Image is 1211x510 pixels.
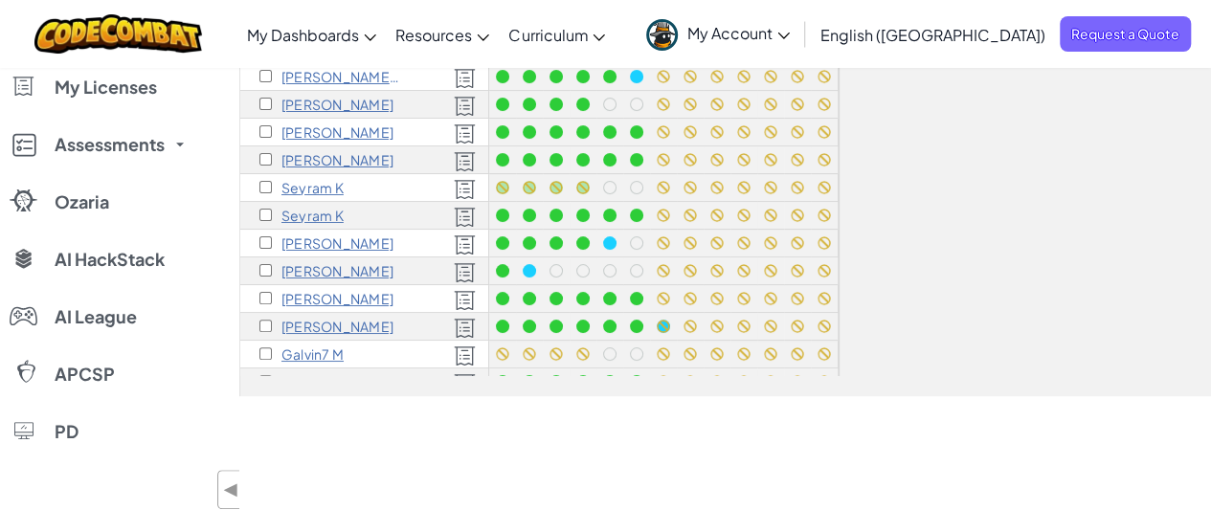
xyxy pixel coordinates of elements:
[281,291,393,306] p: paige m
[281,263,393,278] p: Isabella Lopez
[454,207,476,228] img: Licensed
[508,25,588,45] span: Curriculum
[454,123,476,144] img: Licensed
[1060,16,1191,52] a: Request a Quote
[55,136,165,153] span: Assessments
[237,9,386,60] a: My Dashboards
[454,318,476,339] img: Licensed
[55,78,157,96] span: My Licenses
[646,19,678,51] img: avatar
[687,23,790,43] span: My Account
[281,180,344,195] p: Seyram K
[55,193,109,211] span: Ozaria
[454,345,476,366] img: Licensed
[281,208,344,223] p: Seyram K
[281,346,344,362] p: Galvin7 M
[454,234,476,255] img: Licensed
[454,262,476,283] img: Licensed
[811,9,1055,60] a: English ([GEOGRAPHIC_DATA])
[454,290,476,311] img: Licensed
[281,319,393,334] p: Galvin M
[223,476,239,503] span: ◀
[454,373,476,394] img: Licensed
[281,124,393,140] p: jordan h
[499,9,615,60] a: Curriculum
[820,25,1045,45] span: English ([GEOGRAPHIC_DATA])
[281,97,393,112] p: austin g
[55,308,137,325] span: AI League
[281,152,393,167] p: Brandon H
[281,69,401,84] p: Gabriela Flores Garcia
[395,25,472,45] span: Resources
[281,374,393,389] p: Dylan Oltmann
[637,4,799,64] a: My Account
[454,151,476,172] img: Licensed
[55,251,165,268] span: AI HackStack
[454,179,476,200] img: Licensed
[34,14,202,54] img: CodeCombat logo
[454,68,476,89] img: Licensed
[281,235,393,251] p: Adrian L
[247,25,359,45] span: My Dashboards
[454,96,476,117] img: Licensed
[386,9,499,60] a: Resources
